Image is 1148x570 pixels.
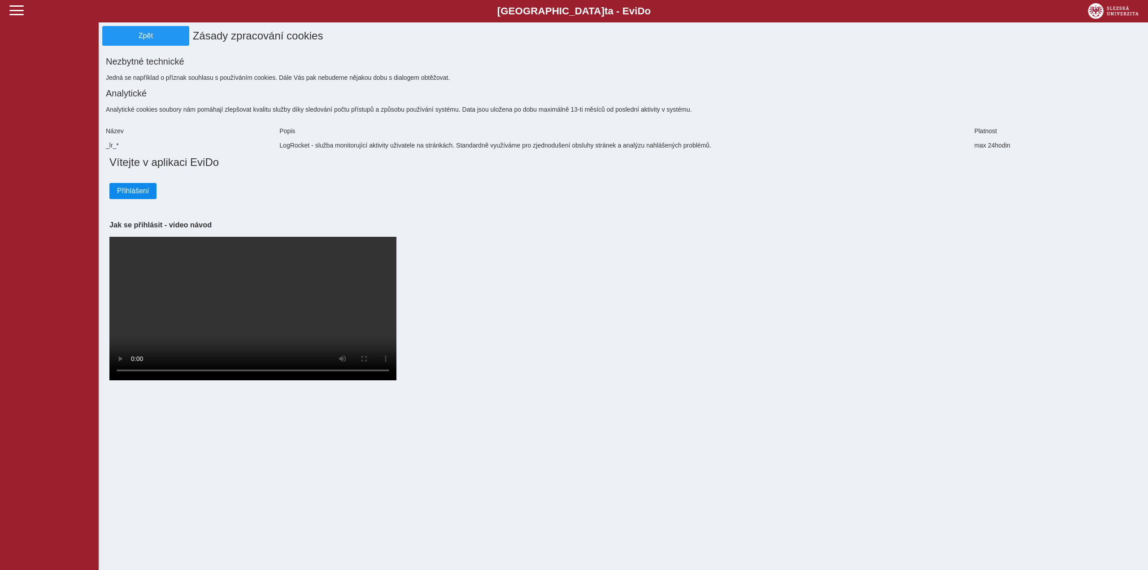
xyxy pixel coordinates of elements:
h1: Zásady zpracování cookies [189,26,1058,46]
span: t [604,5,608,17]
h2: Analytické [106,88,1141,99]
div: Platnost [971,124,1144,138]
div: _lr_* [102,138,276,152]
span: D [637,5,644,17]
button: Přihlášení [109,183,157,199]
div: Název [102,124,276,138]
video: Your browser does not support the video tag. [109,237,396,380]
h1: Vítejte v aplikaci EviDo [109,156,1137,169]
span: Přihlášení [117,187,149,195]
span: o [645,5,651,17]
div: Popis [276,124,970,138]
button: Zpět [102,26,189,46]
img: logo_web_su.png [1088,3,1139,19]
b: [GEOGRAPHIC_DATA] a - Evi [27,5,1121,17]
div: Analytické cookies soubory nám pomáhají zlepšovat kvalitu služby díky sledování počtu přístupů a ... [102,102,1144,117]
h2: Nezbytné technické [106,57,1141,67]
span: Zpět [106,32,185,40]
h3: Jak se přihlásit - video návod [109,221,1137,229]
div: max 24hodin [971,138,1144,152]
div: Jedná se například o příznak souhlasu s používáním cookies. Dále Vás pak nebudeme nějakou dobu s ... [102,70,1144,85]
div: LogRocket - služba monitorující aktivity uživatele na stránkách. Standardně využíváme pro zjednod... [276,138,970,152]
